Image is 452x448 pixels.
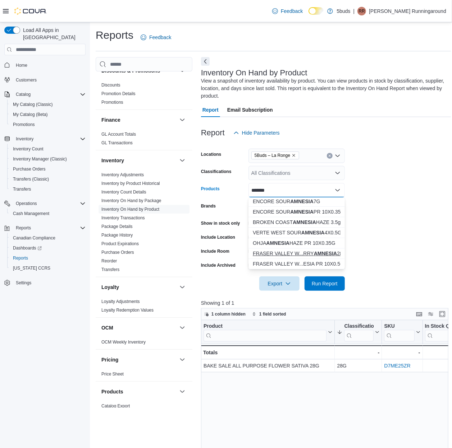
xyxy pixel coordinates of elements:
[1,89,88,99] button: Catalog
[101,258,117,263] a: Reorder
[248,238,345,248] button: OHJA AMNESIA HAZE PR 10X0.35G
[4,57,86,307] nav: Complex example
[101,131,136,137] span: GL Account Totals
[10,264,86,272] span: Washington CCRS
[10,155,70,163] a: Inventory Manager (Classic)
[201,77,448,100] div: View a snapshot of inventory availability by product. You can view products in stock by classific...
[201,129,225,137] h3: Report
[101,91,136,96] a: Promotion Details
[138,30,174,45] a: Feedback
[101,190,146,195] a: Inventory Count Details
[201,57,210,66] button: Next
[293,219,316,225] strong: AMNESIA
[1,223,88,233] button: Reports
[204,323,332,341] button: Product
[230,126,283,140] button: Hide Parameters
[96,130,192,150] div: Finance
[438,310,447,318] button: Enter fullscreen
[178,387,187,396] button: Products
[7,174,88,184] button: Transfers (Classic)
[13,166,46,172] span: Purchase Orders
[211,311,246,317] span: 1 column hidden
[10,209,86,218] span: Cash Management
[201,169,232,174] label: Classifications
[201,220,240,226] label: Show in stock only
[227,103,273,117] span: Email Subscription
[13,224,34,232] button: Reports
[101,206,159,212] span: Inventory On Hand by Product
[101,215,145,220] a: Inventory Transactions
[10,175,52,183] a: Transfers (Classic)
[13,76,40,84] a: Customers
[7,263,88,273] button: [US_STATE] CCRS
[101,284,177,291] button: Loyalty
[101,198,161,203] a: Inventory On Hand by Package
[327,153,333,159] button: Clear input
[201,203,216,209] label: Brands
[101,324,113,331] h3: OCM
[16,280,31,286] span: Settings
[14,8,47,15] img: Cova
[248,196,345,207] button: ENCORE SOUR AMNESIA 7G
[309,7,324,15] input: Dark Mode
[96,171,192,277] div: Inventory
[13,265,50,271] span: [US_STATE] CCRS
[101,157,124,164] h3: Inventory
[369,7,446,15] p: [PERSON_NAME] Runningaround
[13,278,86,287] span: Settings
[248,248,345,259] button: FRASER VALLEY WEED CO STRAWBERRY AMNESIA 28G
[16,77,37,83] span: Customers
[201,151,222,157] label: Locations
[10,185,34,193] a: Transfers
[1,134,88,144] button: Inventory
[16,62,27,68] span: Home
[101,267,119,272] span: Transfers
[101,241,139,246] a: Product Expirations
[101,224,133,229] span: Package Details
[253,239,341,247] div: OHJA HAZE PR 10X0.35G
[96,338,192,349] div: OCM
[96,370,192,381] div: Pricing
[301,230,325,235] strong: AMNESIA
[13,75,86,84] span: Customers
[335,187,341,193] button: Close list of options
[96,28,133,42] h1: Reports
[384,363,410,369] a: D7ME25ZR
[178,283,187,291] button: Loyalty
[337,348,379,357] div: -
[203,348,332,357] div: Totals
[13,90,33,99] button: Catalog
[251,151,299,159] span: 5Buds – La Ronge
[13,135,36,143] button: Inventory
[248,217,345,228] button: BROKEN COAST AMNESIA HAZE 3.5g
[202,103,219,117] span: Report
[253,229,341,236] div: VERTE WEST SOUR 4X0.5G
[7,243,88,253] a: Dashboards
[10,185,86,193] span: Transfers
[101,324,177,331] button: OCM
[10,254,86,262] span: Reports
[13,156,67,162] span: Inventory Manager (Classic)
[101,250,134,255] a: Purchase Orders
[20,27,86,41] span: Load All Apps in [GEOGRAPHIC_DATA]
[13,60,86,69] span: Home
[242,129,280,136] span: Hide Parameters
[101,91,136,97] span: Promotion Details
[292,153,296,158] button: Remove 5Buds – La Ronge from selection in this group
[16,225,31,231] span: Reports
[10,264,53,272] a: [US_STATE] CCRS
[101,308,154,313] a: Loyalty Redemption Values
[10,165,49,173] a: Purchase Orders
[101,340,146,345] a: OCM Weekly Inventory
[101,299,140,304] span: Loyalty Adjustments
[101,299,140,304] a: Loyalty Adjustments
[101,258,117,264] span: Reorder
[269,4,306,18] a: Feedback
[248,228,345,238] button: VERTE WEST SOUR AMNESIA 4X0.5G
[253,219,341,226] div: BROKEN COAST HAZE 3.5g
[248,259,345,269] button: FRASER VALLEY WEED CO STRAWBERRY AMNESIA PR 10X0.5G
[101,224,133,229] a: Package Details
[101,403,130,409] span: Catalog Export
[201,69,307,77] h3: Inventory On Hand by Product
